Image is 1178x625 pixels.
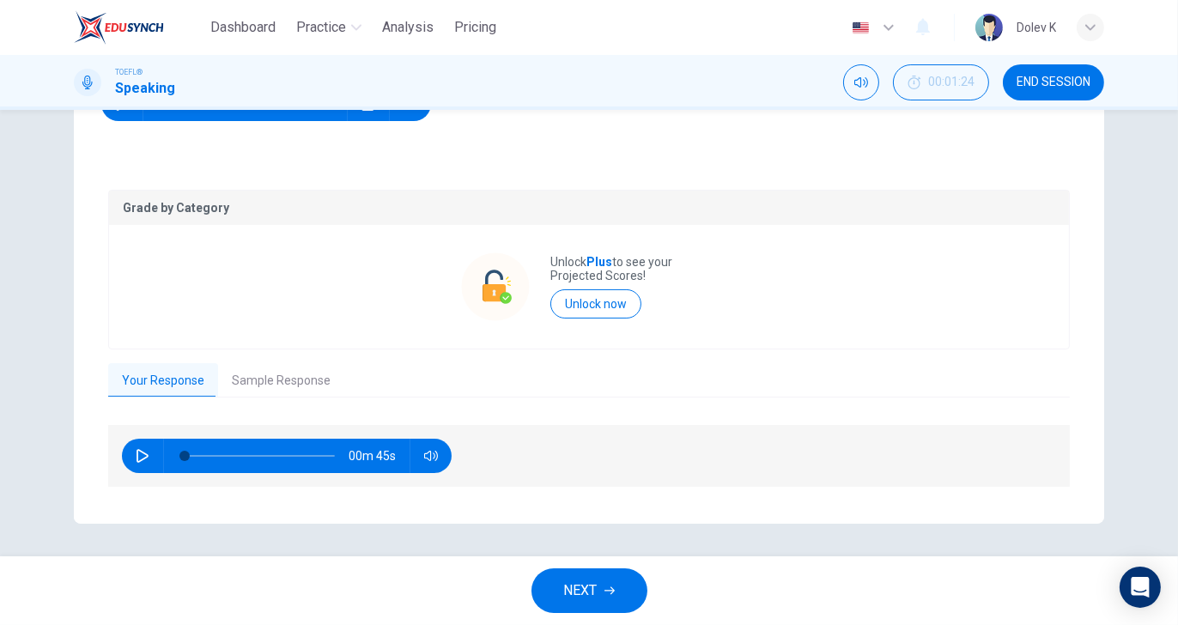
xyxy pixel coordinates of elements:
[115,66,143,78] span: TOEFL®
[447,12,503,43] button: Pricing
[928,76,975,89] span: 00:01:24
[349,439,410,473] span: 00m 45s
[74,10,164,45] img: EduSynch logo
[1017,76,1090,89] span: END SESSION
[108,363,1070,399] div: basic tabs example
[550,289,641,319] button: Unlock now
[843,64,879,100] div: Mute
[296,17,346,38] span: Practice
[123,201,1055,215] p: Grade by Category
[1120,567,1161,608] div: Open Intercom Messenger
[893,64,989,100] button: 00:01:24
[108,363,218,399] button: Your Response
[564,579,598,603] span: NEXT
[74,10,203,45] a: EduSynch logo
[893,64,989,100] div: Hide
[115,78,175,99] h1: Speaking
[975,14,1003,41] img: Profile picture
[550,255,717,282] p: Unlock to see your Projected Scores!
[1017,17,1056,38] div: Dolev K
[531,568,647,613] button: NEXT
[210,17,276,38] span: Dashboard
[850,21,871,34] img: en
[586,255,612,269] strong: Plus
[375,12,440,43] button: Analysis
[218,363,344,399] button: Sample Response
[289,12,368,43] button: Practice
[1003,64,1104,100] button: END SESSION
[454,17,496,38] span: Pricing
[203,12,282,43] button: Dashboard
[382,17,434,38] span: Analysis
